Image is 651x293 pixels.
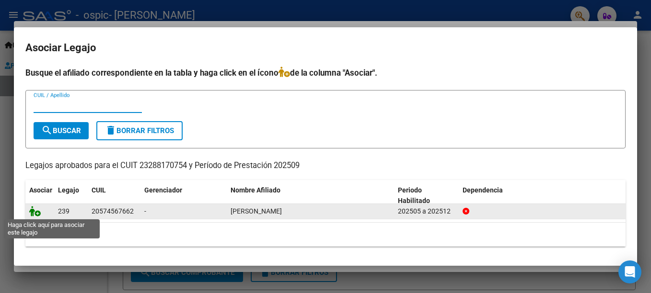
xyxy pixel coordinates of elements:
[58,207,70,215] span: 239
[25,67,626,79] h4: Busque el afiliado correspondiente en la tabla y haga click en el ícono de la columna "Asociar".
[96,121,183,140] button: Borrar Filtros
[25,39,626,57] h2: Asociar Legajo
[41,126,81,135] span: Buscar
[459,180,626,212] datatable-header-cell: Dependencia
[398,206,455,217] div: 202505 a 202512
[144,186,182,194] span: Gerenciador
[105,126,174,135] span: Borrar Filtros
[88,180,140,212] datatable-header-cell: CUIL
[92,206,134,217] div: 20574567662
[140,180,227,212] datatable-header-cell: Gerenciador
[144,207,146,215] span: -
[29,186,52,194] span: Asociar
[54,180,88,212] datatable-header-cell: Legajo
[618,260,641,283] div: Open Intercom Messenger
[394,180,459,212] datatable-header-cell: Periodo Habilitado
[231,186,280,194] span: Nombre Afiliado
[25,223,626,247] div: 1 registros
[25,160,626,172] p: Legajos aprobados para el CUIT 23288170754 y Período de Prestación 202509
[227,180,394,212] datatable-header-cell: Nombre Afiliado
[92,186,106,194] span: CUIL
[398,186,430,205] span: Periodo Habilitado
[58,186,79,194] span: Legajo
[231,207,282,215] span: LEIVA JANO
[105,124,116,136] mat-icon: delete
[41,124,53,136] mat-icon: search
[34,122,89,139] button: Buscar
[25,180,54,212] datatable-header-cell: Asociar
[463,186,503,194] span: Dependencia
